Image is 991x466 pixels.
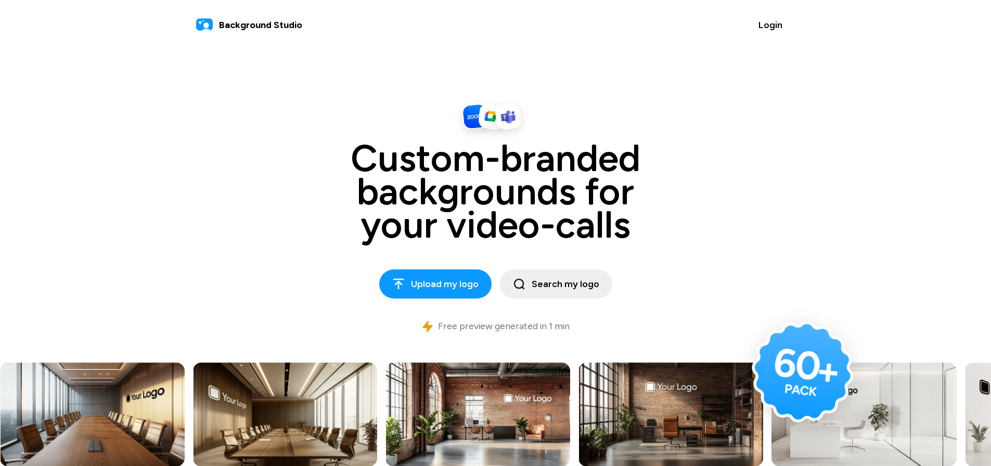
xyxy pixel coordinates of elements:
span: Login [758,18,782,32]
img: Logo Microsoft [494,103,522,131]
img: Badge [745,315,860,429]
button: Login [745,12,795,37]
button: Search my logo [500,269,612,299]
span: Search my logo [513,277,599,291]
span: Upload my logo [392,277,479,291]
span: Background Studio [219,18,302,32]
img: Logo Meet [478,103,505,131]
button: Upload my logo [379,269,492,299]
a: Background Studio [196,17,302,33]
img: Logo Zoom [461,103,488,131]
h1: Custom-branded backgrounds for your video-calls [262,141,730,241]
img: logo [196,17,213,33]
p: Free preview generated in 1 min [438,319,570,333]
